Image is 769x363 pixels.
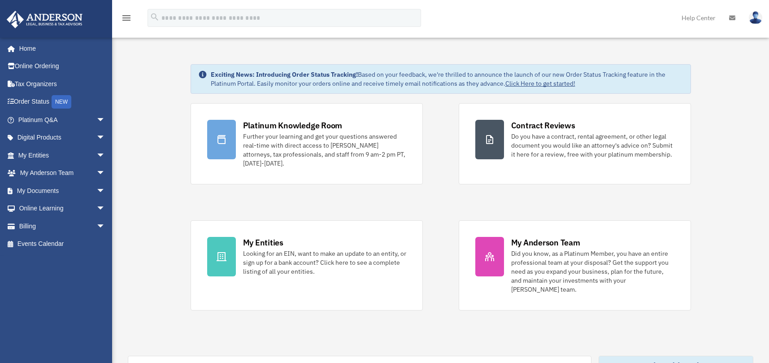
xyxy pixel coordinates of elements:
a: My Anderson Team Did you know, as a Platinum Member, you have an entire professional team at your... [459,220,691,311]
a: menu [121,16,132,23]
a: Home [6,39,114,57]
span: arrow_drop_down [96,164,114,183]
div: My Anderson Team [511,237,580,248]
a: My Documentsarrow_drop_down [6,182,119,200]
img: User Pic [749,11,762,24]
div: Further your learning and get your questions answered real-time with direct access to [PERSON_NAM... [243,132,406,168]
a: My Entities Looking for an EIN, want to make an update to an entity, or sign up for a bank accoun... [191,220,423,311]
a: Tax Organizers [6,75,119,93]
div: Do you have a contract, rental agreement, or other legal document you would like an attorney's ad... [511,132,674,159]
a: Click Here to get started! [505,79,575,87]
div: Based on your feedback, we're thrilled to announce the launch of our new Order Status Tracking fe... [211,70,683,88]
span: arrow_drop_down [96,217,114,236]
span: arrow_drop_down [96,129,114,147]
div: NEW [52,95,71,109]
div: My Entities [243,237,283,248]
a: Online Learningarrow_drop_down [6,200,119,218]
div: Platinum Knowledge Room [243,120,343,131]
i: search [150,12,160,22]
img: Anderson Advisors Platinum Portal [4,11,85,28]
span: arrow_drop_down [96,182,114,200]
a: Online Ordering [6,57,119,75]
div: Contract Reviews [511,120,575,131]
span: arrow_drop_down [96,146,114,165]
span: arrow_drop_down [96,200,114,218]
i: menu [121,13,132,23]
div: Looking for an EIN, want to make an update to an entity, or sign up for a bank account? Click her... [243,249,406,276]
div: Did you know, as a Platinum Member, you have an entire professional team at your disposal? Get th... [511,249,674,294]
span: arrow_drop_down [96,111,114,129]
a: Events Calendar [6,235,119,253]
a: Platinum Q&Aarrow_drop_down [6,111,119,129]
a: My Anderson Teamarrow_drop_down [6,164,119,182]
strong: Exciting News: Introducing Order Status Tracking! [211,70,358,79]
a: Contract Reviews Do you have a contract, rental agreement, or other legal document you would like... [459,103,691,184]
a: Billingarrow_drop_down [6,217,119,235]
a: Order StatusNEW [6,93,119,111]
a: My Entitiesarrow_drop_down [6,146,119,164]
a: Platinum Knowledge Room Further your learning and get your questions answered real-time with dire... [191,103,423,184]
a: Digital Productsarrow_drop_down [6,129,119,147]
